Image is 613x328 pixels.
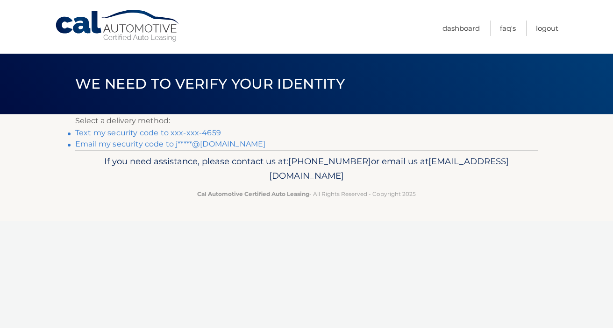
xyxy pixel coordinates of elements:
a: Cal Automotive [55,9,181,42]
strong: Cal Automotive Certified Auto Leasing [197,190,309,197]
p: Select a delivery method: [75,114,538,127]
a: Text my security code to xxx-xxx-4659 [75,128,221,137]
a: FAQ's [500,21,516,36]
a: Email my security code to j*****@[DOMAIN_NAME] [75,140,265,148]
a: Logout [536,21,558,36]
span: [PHONE_NUMBER] [288,156,371,167]
span: We need to verify your identity [75,75,345,92]
p: - All Rights Reserved - Copyright 2025 [81,189,532,199]
a: Dashboard [442,21,480,36]
p: If you need assistance, please contact us at: or email us at [81,154,532,184]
